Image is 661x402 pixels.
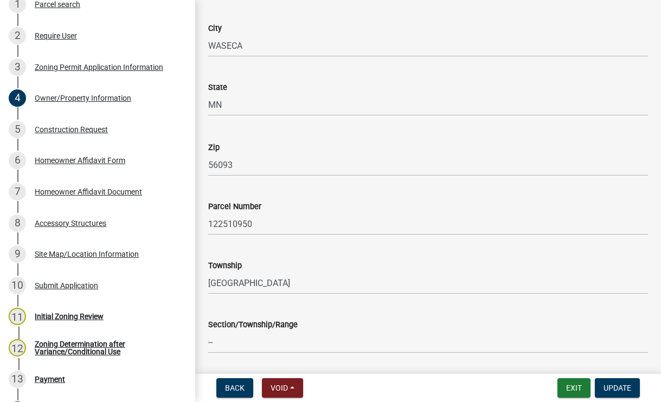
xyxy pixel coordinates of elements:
[9,89,26,107] div: 4
[35,375,65,383] div: Payment
[35,1,80,8] div: Parcel search
[604,384,631,392] span: Update
[35,188,142,196] div: Homeowner Affidavit Document
[35,32,77,40] div: Require User
[9,245,26,263] div: 9
[208,262,242,270] label: Township
[208,203,261,211] label: Parcel Number
[9,121,26,138] div: 5
[35,63,163,71] div: Zoning Permit Application Information
[35,219,106,227] div: Accessory Structures
[35,94,131,102] div: Owner/Property Information
[9,183,26,200] div: 7
[35,250,139,258] div: Site Map/Location Information
[35,157,125,164] div: Homeowner Affidavit Form
[35,126,108,133] div: Construction Request
[35,313,104,320] div: Initial Zoning Review
[9,27,26,44] div: 2
[225,384,245,392] span: Back
[9,152,26,169] div: 6
[9,371,26,388] div: 13
[9,308,26,325] div: 11
[9,339,26,356] div: 12
[9,59,26,76] div: 3
[35,282,98,289] div: Submit Application
[9,277,26,294] div: 10
[208,144,220,152] label: Zip
[208,84,227,92] label: State
[595,378,640,398] button: Update
[9,215,26,232] div: 8
[262,378,303,398] button: Void
[557,378,591,398] button: Exit
[271,384,288,392] span: Void
[35,340,178,355] div: Zoning Determination after Variance/Conditional Use
[208,25,222,33] label: City
[208,321,298,329] label: Section/Township/Range
[216,378,253,398] button: Back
